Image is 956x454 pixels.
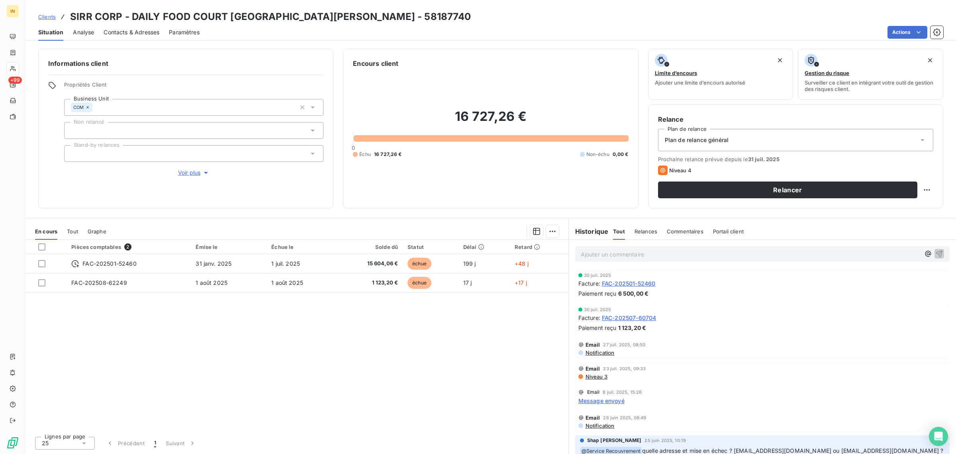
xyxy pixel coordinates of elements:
[38,13,56,21] a: Clients
[586,365,600,372] span: Email
[586,341,600,348] span: Email
[101,435,149,452] button: Précédent
[353,109,628,132] h2: 16 727,26 €
[38,14,56,20] span: Clients
[648,49,793,100] button: Limite d’encoursAjouter une limite d’encours autorisé
[602,279,655,288] span: FAC-202501-52460
[271,260,300,267] span: 1 juil. 2025
[64,81,323,93] span: Propriétés Client
[585,349,615,356] span: Notification
[340,260,398,268] span: 15 604,06 €
[618,324,646,332] span: 1 123,20 €
[635,228,657,235] span: Relances
[805,79,936,92] span: Surveiller ce client en intégrant votre outil de gestion des risques client.
[655,70,697,76] span: Limite d’encours
[658,114,933,124] h6: Relance
[578,324,617,332] span: Paiement reçu
[73,105,84,110] span: COM
[73,28,94,36] span: Analyse
[71,127,77,134] input: Ajouter une valeur
[124,243,131,251] span: 2
[578,397,625,405] span: Message envoyé
[374,151,402,158] span: 16 727,26 €
[613,228,625,235] span: Tout
[578,279,600,288] span: Facture :
[603,390,642,395] span: 8 juil. 2025, 15:26
[169,28,200,36] span: Paramètres
[585,422,615,429] span: Notification
[713,228,744,235] span: Portail client
[271,244,331,250] div: Échue le
[359,151,371,158] span: Échu
[584,307,611,312] span: 30 juil. 2025
[463,279,472,286] span: 17 j
[6,78,19,91] a: +99
[929,427,948,446] div: Open Intercom Messenger
[642,447,943,454] span: quelle adresse et mise en échec ? [EMAIL_ADDRESS][DOMAIN_NAME] ou [EMAIL_ADDRESS][DOMAIN_NAME] ?
[407,258,431,270] span: échue
[569,227,609,236] h6: Historique
[463,244,505,250] div: Délai
[655,79,745,86] span: Ajouter une limite d’encours autorisé
[271,279,303,286] span: 1 août 2025
[6,436,19,449] img: Logo LeanPay
[667,228,703,235] span: Commentaires
[669,167,692,174] span: Niveau 4
[88,228,106,235] span: Graphe
[515,260,529,267] span: +48 j
[42,439,49,447] span: 25
[658,182,917,198] button: Relancer
[578,314,600,322] span: Facture :
[35,228,57,235] span: En cours
[748,156,780,162] span: 31 juil. 2025
[586,415,600,421] span: Email
[603,366,646,371] span: 23 juil. 2025, 09:33
[586,151,609,158] span: Non-échu
[887,26,927,39] button: Actions
[82,260,136,268] span: FAC-202501-52460
[585,373,607,380] span: Niveau 3
[196,244,262,250] div: Émise le
[64,168,323,177] button: Voir plus
[463,260,476,267] span: 199 j
[154,439,156,447] span: 1
[71,243,186,251] div: Pièces comptables
[515,279,527,286] span: +17 j
[104,28,159,36] span: Contacts & Adresses
[587,390,600,395] span: Email
[515,244,563,250] div: Retard
[38,28,63,36] span: Situation
[665,136,729,144] span: Plan de relance général
[578,289,617,298] span: Paiement reçu
[67,228,78,235] span: Tout
[353,59,398,68] h6: Encours client
[587,437,642,444] span: Shap [PERSON_NAME]
[149,435,161,452] button: 1
[48,59,323,68] h6: Informations client
[352,144,355,151] span: 0
[6,5,19,18] div: IN
[407,244,454,250] div: Statut
[602,314,656,322] span: FAC-202507-60704
[71,279,127,286] span: FAC-202508-62249
[92,104,99,111] input: Ajouter une valeur
[603,415,646,420] span: 26 juin 2025, 08:49
[196,279,227,286] span: 1 août 2025
[70,10,471,24] h3: SIRR CORP - DAILY FOOD COURT [GEOGRAPHIC_DATA][PERSON_NAME] - 58187740
[584,273,611,278] span: 30 juil. 2025
[178,169,210,177] span: Voir plus
[805,70,849,76] span: Gestion du risque
[71,150,77,157] input: Ajouter une valeur
[196,260,231,267] span: 31 janv. 2025
[340,279,398,287] span: 1 123,20 €
[407,277,431,289] span: échue
[161,435,201,452] button: Suivant
[618,289,649,298] span: 6 500,00 €
[798,49,943,100] button: Gestion du risqueSurveiller ce client en intégrant votre outil de gestion des risques client.
[603,342,645,347] span: 27 juil. 2025, 08:50
[8,77,22,84] span: +99
[340,244,398,250] div: Solde dû
[613,151,629,158] span: 0,00 €
[658,156,933,162] span: Prochaine relance prévue depuis le
[645,438,686,443] span: 25 juin 2025, 10:19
